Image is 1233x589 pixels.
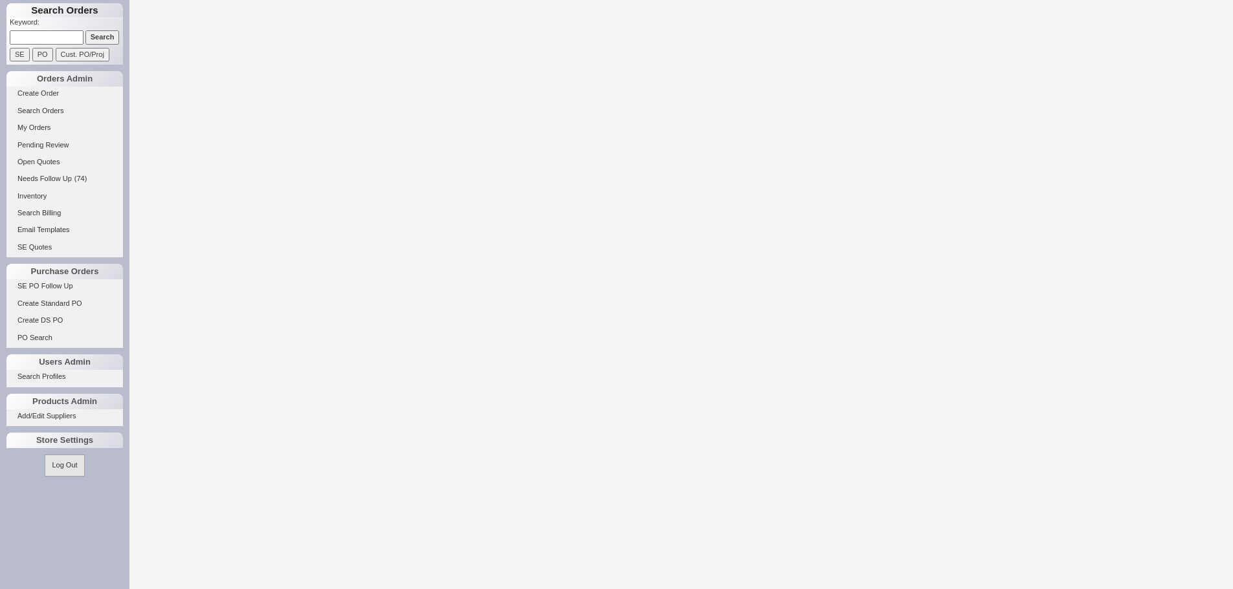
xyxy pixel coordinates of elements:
[6,3,123,17] h1: Search Orders
[6,279,123,293] a: SE PO Follow Up
[6,370,123,383] a: Search Profiles
[17,141,69,149] span: Pending Review
[10,48,30,61] input: SE
[6,172,123,186] a: Needs Follow Up(74)
[74,175,87,182] span: ( 74 )
[10,17,123,30] p: Keyword:
[6,433,123,448] div: Store Settings
[6,297,123,310] a: Create Standard PO
[6,314,123,327] a: Create DS PO
[6,87,123,100] a: Create Order
[6,189,123,203] a: Inventory
[85,30,120,44] input: Search
[6,223,123,237] a: Email Templates
[6,71,123,87] div: Orders Admin
[6,104,123,118] a: Search Orders
[6,155,123,169] a: Open Quotes
[6,138,123,152] a: Pending Review
[6,331,123,345] a: PO Search
[6,264,123,279] div: Purchase Orders
[17,175,72,182] span: Needs Follow Up
[6,206,123,220] a: Search Billing
[6,241,123,254] a: SE Quotes
[6,354,123,370] div: Users Admin
[6,121,123,134] a: My Orders
[6,394,123,409] div: Products Admin
[45,455,84,476] button: Log Out
[6,409,123,423] a: Add/Edit Suppliers
[56,48,109,61] input: Cust. PO/Proj
[32,48,53,61] input: PO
